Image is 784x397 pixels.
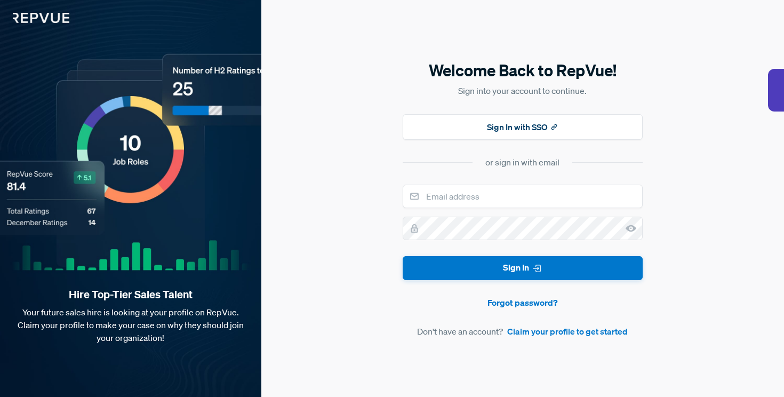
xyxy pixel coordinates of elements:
article: Don't have an account? [403,325,643,338]
a: Forgot password? [403,296,643,309]
a: Claim your profile to get started [507,325,628,338]
input: Email address [403,185,643,208]
strong: Hire Top-Tier Sales Talent [17,288,244,301]
p: Your future sales hire is looking at your profile on RepVue. Claim your profile to make your case... [17,306,244,344]
h5: Welcome Back to RepVue! [403,59,643,82]
button: Sign In [403,256,643,280]
div: or sign in with email [485,156,559,169]
p: Sign into your account to continue. [403,84,643,97]
button: Sign In with SSO [403,114,643,140]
